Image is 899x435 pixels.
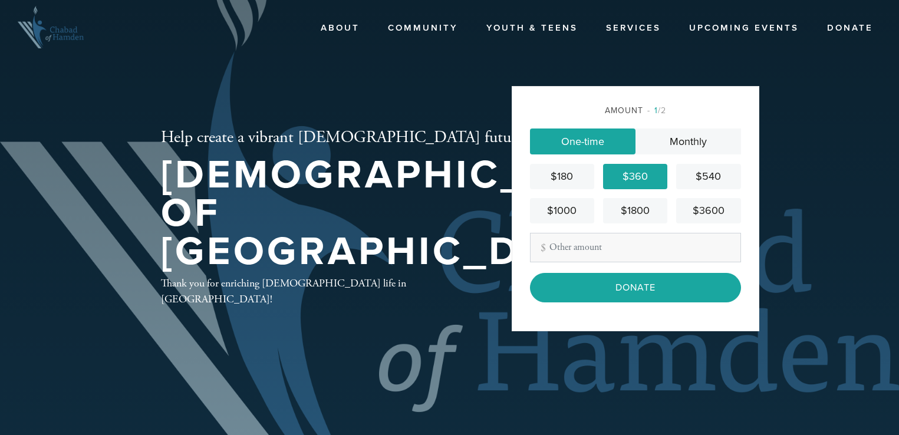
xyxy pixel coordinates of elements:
[608,169,663,184] div: $360
[379,17,467,39] a: Community
[603,164,667,189] a: $360
[478,17,587,39] a: Youth & Teens
[597,17,670,39] a: Services
[530,198,594,223] a: $1000
[535,203,590,219] div: $1000
[161,275,473,307] div: Thank you for enriching [DEMOGRAPHIC_DATA] life in [GEOGRAPHIC_DATA]!
[603,198,667,223] a: $1800
[654,106,658,116] span: 1
[818,17,882,39] a: Donate
[680,17,808,39] a: Upcoming Events
[18,6,84,48] img: Chabad-Of-Hamden-Logo_0.png
[530,273,741,302] input: Donate
[161,156,654,271] h1: [DEMOGRAPHIC_DATA] of [GEOGRAPHIC_DATA]
[676,164,740,189] a: $540
[681,169,736,184] div: $540
[530,233,741,262] input: Other amount
[647,106,666,116] span: /2
[530,128,635,154] a: One-time
[530,164,594,189] a: $180
[635,128,741,154] a: Monthly
[608,203,663,219] div: $1800
[530,104,741,117] div: Amount
[681,203,736,219] div: $3600
[161,128,654,148] h2: Help create a vibrant [DEMOGRAPHIC_DATA] future in our community!
[535,169,590,184] div: $180
[312,17,368,39] a: About
[676,198,740,223] a: $3600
